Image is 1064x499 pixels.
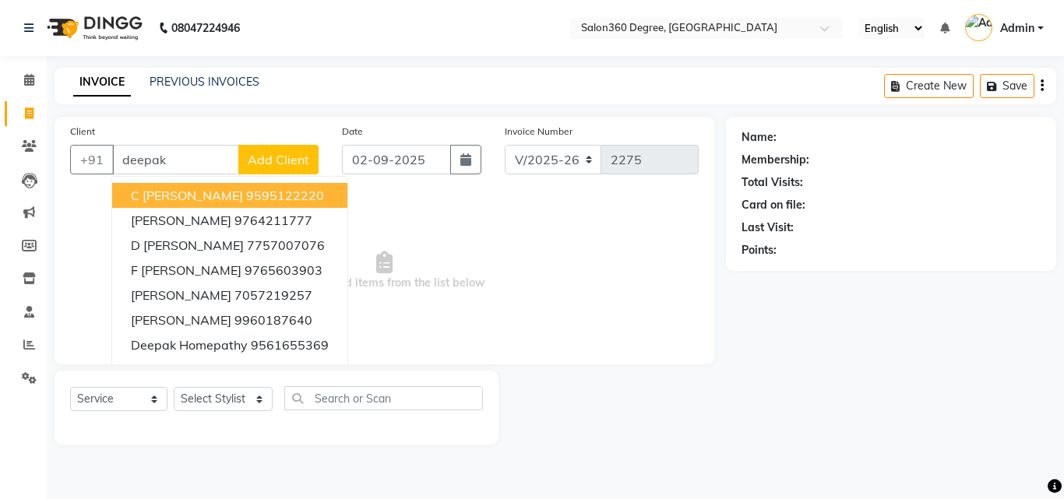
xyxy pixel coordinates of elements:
[742,242,777,258] div: Points:
[742,152,809,168] div: Membership:
[505,125,573,139] label: Invoice Number
[247,237,325,253] ngb-highlight: 7757007076
[73,69,131,97] a: INVOICE
[131,188,243,203] span: C [PERSON_NAME]
[251,337,329,353] ngb-highlight: 9561655369
[131,262,241,278] span: F [PERSON_NAME]
[150,75,259,89] a: PREVIOUS INVOICES
[342,125,363,139] label: Date
[248,152,309,167] span: Add Client
[234,312,312,328] ngb-highlight: 9960187640
[284,386,483,410] input: Search or Scan
[70,125,95,139] label: Client
[131,287,231,303] span: [PERSON_NAME]
[131,213,231,228] span: [PERSON_NAME]
[234,287,312,303] ngb-highlight: 7057219257
[965,14,992,41] img: Admin
[742,197,805,213] div: Card on file:
[238,145,319,174] button: Add Client
[234,213,312,228] ngb-highlight: 9764211777
[980,74,1034,98] button: Save
[131,362,188,378] span: C Deepak
[131,237,244,253] span: D [PERSON_NAME]
[112,145,239,174] input: Search by Name/Mobile/Email/Code
[70,145,114,174] button: +91
[246,188,324,203] ngb-highlight: 9595122220
[245,262,322,278] ngb-highlight: 9765603903
[1000,20,1034,37] span: Admin
[131,337,248,353] span: Deepak Homepathy
[742,220,794,236] div: Last Visit:
[131,312,231,328] span: [PERSON_NAME]
[742,174,803,191] div: Total Visits:
[40,6,146,50] img: logo
[70,193,699,349] span: Select & add items from the list below
[742,129,777,146] div: Name:
[171,6,240,50] b: 08047224946
[191,362,269,378] ngb-highlight: 8484828582
[884,74,974,98] button: Create New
